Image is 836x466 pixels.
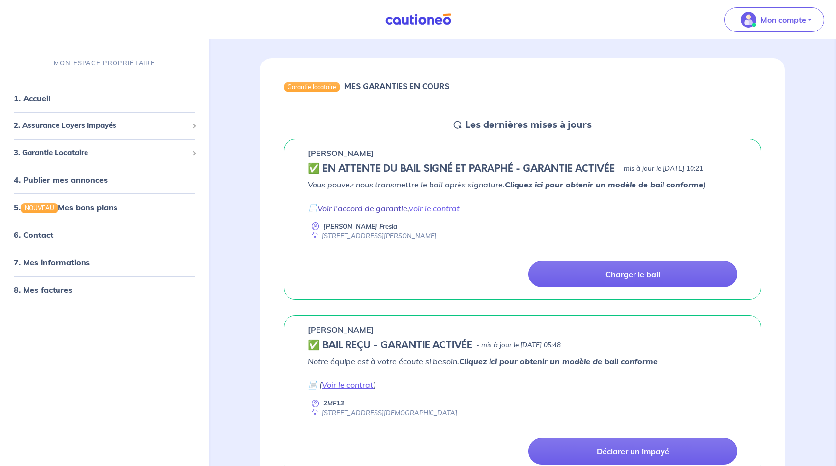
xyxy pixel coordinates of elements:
[605,269,660,279] p: Charger le bail
[323,222,397,231] p: [PERSON_NAME] Fresia
[597,446,669,456] p: Déclarer un impayé
[14,175,108,185] a: 4. Publier mes annonces
[4,170,205,189] div: 4. Publier mes annonces
[4,89,205,108] div: 1. Accueil
[4,143,205,162] div: 3. Garantie Locataire
[344,82,449,91] h6: MES GARANTIES EN COURS
[528,438,737,465] a: Déclarer un impayé
[322,380,374,390] a: Voir le contrat
[14,120,188,131] span: 2. Assurance Loyers Impayés
[54,59,155,68] p: MON ESPACE PROPRIÉTAIRE
[381,13,455,26] img: Cautioneo
[4,252,205,272] div: 7. Mes informations
[409,203,460,213] a: voir le contrat
[14,257,90,267] a: 7. Mes informations
[308,203,460,213] em: 📄 ,
[4,225,205,245] div: 6. Contact
[505,180,703,189] a: Cliquez ici pour obtenir un modèle de bail conforme
[284,82,340,92] div: Garantie locataire
[308,380,376,390] em: 📄 ( )
[308,163,615,175] h5: ✅️️️ EN ATTENTE DU BAIL SIGNÉ ET PARAPHÉ - GARANTIE ACTIVÉE
[308,231,436,241] div: [STREET_ADDRESS][PERSON_NAME]
[308,408,457,418] div: [STREET_ADDRESS][DEMOGRAPHIC_DATA]
[14,93,50,103] a: 1. Accueil
[528,261,737,287] a: Charger le bail
[14,285,72,295] a: 8. Mes factures
[4,197,205,217] div: 5.NOUVEAUMes bons plans
[308,356,658,366] em: Notre équipe est à votre écoute si besoin.
[4,116,205,135] div: 2. Assurance Loyers Impayés
[308,340,472,351] h5: ✅ BAIL REÇU - GARANTIE ACTIVÉE
[465,119,592,131] h5: Les dernières mises à jours
[14,202,117,212] a: 5.NOUVEAUMes bons plans
[476,341,561,350] p: - mis à jour le [DATE] 05:48
[760,14,806,26] p: Mon compte
[4,280,205,300] div: 8. Mes factures
[308,324,374,336] p: [PERSON_NAME]
[459,356,658,366] a: Cliquez ici pour obtenir un modèle de bail conforme
[308,147,374,159] p: [PERSON_NAME]
[317,203,407,213] a: Voir l'accord de garantie
[308,340,737,351] div: state: CONTRACT-VALIDATED, Context: IN-LANDLORD,IN-LANDLORD
[14,147,188,158] span: 3. Garantie Locataire
[14,230,53,240] a: 6. Contact
[619,164,703,174] p: - mis à jour le [DATE] 10:21
[724,7,824,32] button: illu_account_valid_menu.svgMon compte
[308,163,737,175] div: state: CONTRACT-SIGNED, Context: IN-LANDLORD,IS-GL-CAUTION-IN-LANDLORD
[323,399,344,408] p: 2MF13
[741,12,756,28] img: illu_account_valid_menu.svg
[308,180,706,189] em: Vous pouvez nous transmettre le bail après signature. )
